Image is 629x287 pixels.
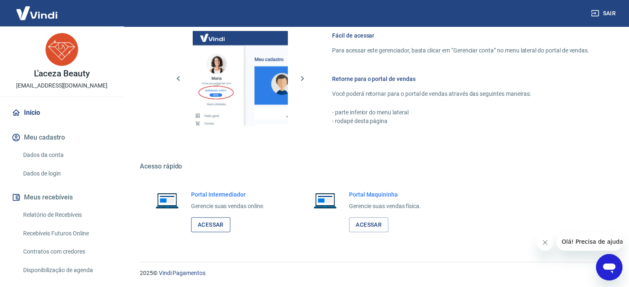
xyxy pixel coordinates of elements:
[349,190,421,199] h6: Portal Maquininha
[10,104,114,122] a: Início
[349,217,388,232] a: Acessar
[34,69,89,78] p: L'aceza Beauty
[589,6,619,21] button: Sair
[5,6,69,12] span: Olá! Precisa de ajuda?
[20,262,114,279] a: Disponibilização de agenda
[20,206,114,223] a: Relatório de Recebíveis
[16,81,108,90] p: [EMAIL_ADDRESS][DOMAIN_NAME]
[332,75,589,83] h6: Retorne para o portal de vendas
[150,190,184,210] img: Imagem de um notebook aberto
[159,270,206,276] a: Vindi Pagamentos
[191,217,230,232] a: Acessar
[332,46,589,55] p: Para acessar este gerenciador, basta clicar em “Gerenciar conta” no menu lateral do portal de ven...
[10,188,114,206] button: Meus recebíveis
[45,33,79,66] img: 7c0ca893-959d-4bc2-98b6-ae6cb1711eb0.jpeg
[20,147,114,164] a: Dados da conta
[537,234,553,251] iframe: Fechar mensagem
[332,117,589,126] p: - rodapé desta página
[349,202,421,211] p: Gerencie suas vendas física.
[308,190,342,210] img: Imagem de um notebook aberto
[140,269,609,278] p: 2025 ©
[191,190,265,199] h6: Portal Intermediador
[193,31,288,126] img: Imagem da dashboard mostrando o botão de gerenciar conta na sidebar no lado esquerdo
[10,0,64,26] img: Vindi
[20,225,114,242] a: Recebíveis Futuros Online
[557,232,622,251] iframe: Mensagem da empresa
[332,90,589,98] p: Você poderá retornar para o portal de vendas através das seguintes maneiras:
[332,108,589,117] p: - parte inferior do menu lateral
[596,254,622,280] iframe: Botão para abrir a janela de mensagens
[10,128,114,147] button: Meu cadastro
[20,165,114,182] a: Dados de login
[20,243,114,260] a: Contratos com credores
[191,202,265,211] p: Gerencie suas vendas online.
[140,162,609,171] h5: Acesso rápido
[332,31,589,40] h6: Fácil de acessar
